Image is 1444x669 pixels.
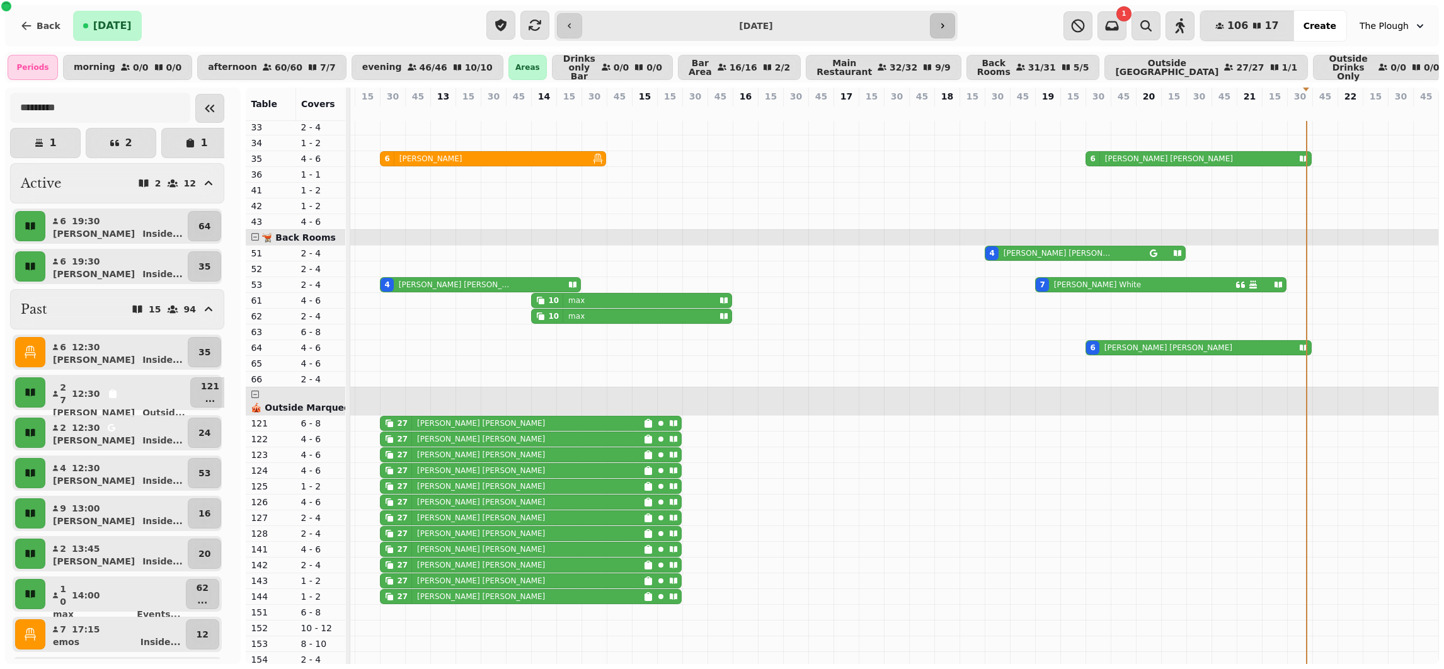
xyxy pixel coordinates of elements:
p: Events ... [137,608,180,620]
p: 0 [1169,105,1179,118]
div: 27 [397,592,408,602]
p: 19:30 [72,215,100,227]
p: 0 / 0 [646,63,662,72]
button: 20 [188,539,221,569]
div: Periods [8,55,58,80]
p: evening [362,62,402,72]
div: 27 [397,560,408,570]
p: Inside ... [142,474,183,487]
button: 1014:00maxEvents... [48,579,183,609]
p: 15 [149,305,161,314]
p: [PERSON_NAME] [53,555,135,568]
div: 6 [1090,154,1095,164]
p: 64 [198,220,210,232]
p: 5 / 5 [1074,63,1089,72]
p: 43 [251,215,290,228]
p: [PERSON_NAME] [53,406,135,419]
span: 17 [1264,21,1278,31]
p: 2 [125,138,132,148]
p: 0 [639,105,650,118]
p: 39 [387,105,398,130]
button: 121... [190,377,230,408]
p: Drinks only Bar [563,54,596,81]
p: 4 - 6 [301,152,340,165]
div: 4 [989,248,994,258]
p: [PERSON_NAME] [53,515,135,527]
p: [PERSON_NAME] [PERSON_NAME] [417,592,545,602]
p: 12 [197,628,209,641]
p: 0 / 0 [133,63,149,72]
button: 64 [188,211,221,241]
p: 10 [59,583,67,608]
p: 13 [1043,105,1053,130]
button: 2712:30[PERSON_NAME]Outsid... [48,377,188,408]
p: 0 [665,105,675,118]
p: [PERSON_NAME] [53,434,135,447]
p: 0 [1370,105,1380,118]
button: 212:30[PERSON_NAME]Inside... [48,418,185,448]
p: 0 [1219,105,1229,118]
p: 14:00 [72,589,100,602]
p: [PERSON_NAME] [PERSON_NAME] [417,497,545,507]
p: 0 [841,105,851,118]
p: max [568,295,585,306]
p: 7 [59,623,67,636]
p: 33 [251,121,290,134]
button: 24 [188,418,221,448]
button: Back Rooms31/315/5 [966,55,1100,80]
p: Inside ... [142,353,183,366]
p: 12:30 [72,387,100,400]
p: 0 [1345,105,1355,118]
p: 0 [816,105,826,118]
p: 30 [1294,90,1306,103]
p: 15 [362,90,374,103]
p: 20 [1143,90,1155,103]
p: 45 [1017,90,1029,103]
p: 2 [59,421,67,434]
p: 0 [1269,105,1280,118]
p: 2 - 4 [301,263,340,275]
p: max [568,311,585,321]
p: 13:00 [72,502,100,515]
p: 4 - 6 [301,357,340,370]
div: 27 [397,497,408,507]
button: 412:30[PERSON_NAME]Inside... [48,458,185,488]
p: 64 [251,341,290,354]
p: 65 [251,357,290,370]
p: 0 [1320,105,1330,118]
p: 4 [59,462,67,474]
p: [PERSON_NAME] [PERSON_NAME] [417,513,545,523]
p: 4 [992,105,1002,118]
p: [PERSON_NAME] [PERSON_NAME] [417,576,545,586]
p: 0 [564,105,574,118]
p: 0 [1017,105,1028,118]
p: 12 [1093,105,1103,130]
span: 1 [1122,11,1126,17]
button: 35 [188,251,221,282]
p: 2 [155,179,161,188]
p: Back Rooms [977,59,1011,76]
p: 0 [917,105,927,118]
p: [PERSON_NAME] [PERSON_NAME] [417,529,545,539]
div: 6 [384,154,389,164]
p: 1 - 2 [301,184,340,197]
p: 12:30 [72,421,100,434]
span: 106 [1227,21,1248,31]
p: 0 [765,105,776,118]
button: afternoon60/607/7 [197,55,347,80]
div: 27 [397,529,408,539]
button: Back [10,11,71,41]
p: [PERSON_NAME] [PERSON_NAME] [417,544,545,554]
p: Bar Area [689,59,712,76]
p: 27 / 27 [1236,63,1264,72]
p: 0 [1395,105,1406,118]
p: ... [197,594,209,607]
p: Outside [GEOGRAPHIC_DATA] [1115,59,1218,76]
p: emos [53,636,79,648]
p: 6 - 8 [301,326,340,338]
p: afternoon [208,62,257,72]
p: 30 [1193,90,1205,103]
p: 0 [488,105,498,118]
p: [PERSON_NAME] [53,474,135,487]
p: 30 [588,90,600,103]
